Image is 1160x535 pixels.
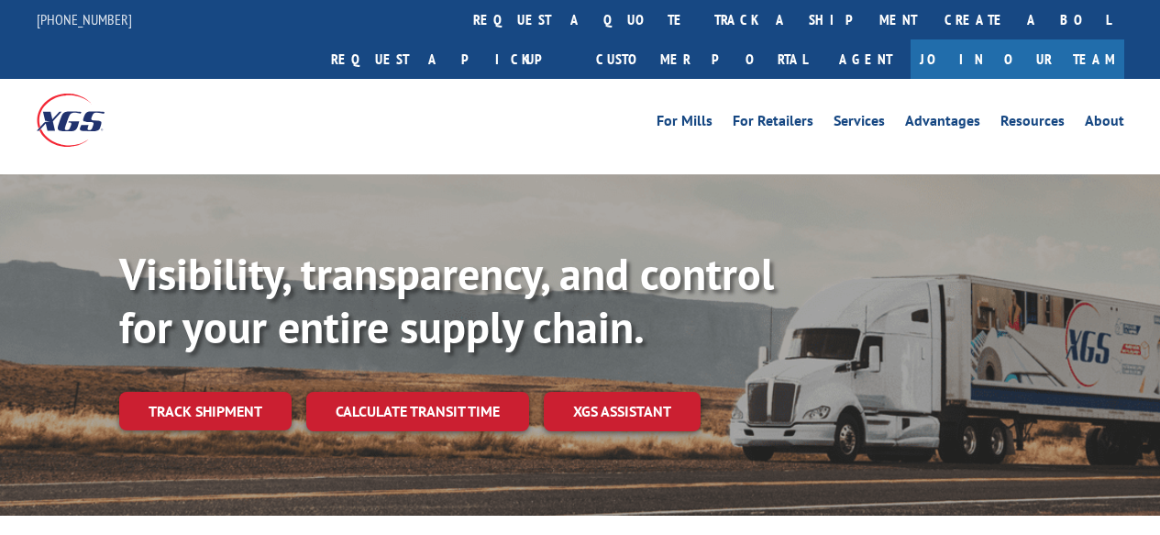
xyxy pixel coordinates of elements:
[37,10,132,28] a: [PHONE_NUMBER]
[733,114,813,134] a: For Retailers
[544,392,701,431] a: XGS ASSISTANT
[834,114,885,134] a: Services
[306,392,529,431] a: Calculate transit time
[1000,114,1065,134] a: Resources
[119,392,292,430] a: Track shipment
[1085,114,1124,134] a: About
[317,39,582,79] a: Request a pickup
[582,39,821,79] a: Customer Portal
[657,114,713,134] a: For Mills
[905,114,980,134] a: Advantages
[911,39,1124,79] a: Join Our Team
[821,39,911,79] a: Agent
[119,245,774,355] b: Visibility, transparency, and control for your entire supply chain.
